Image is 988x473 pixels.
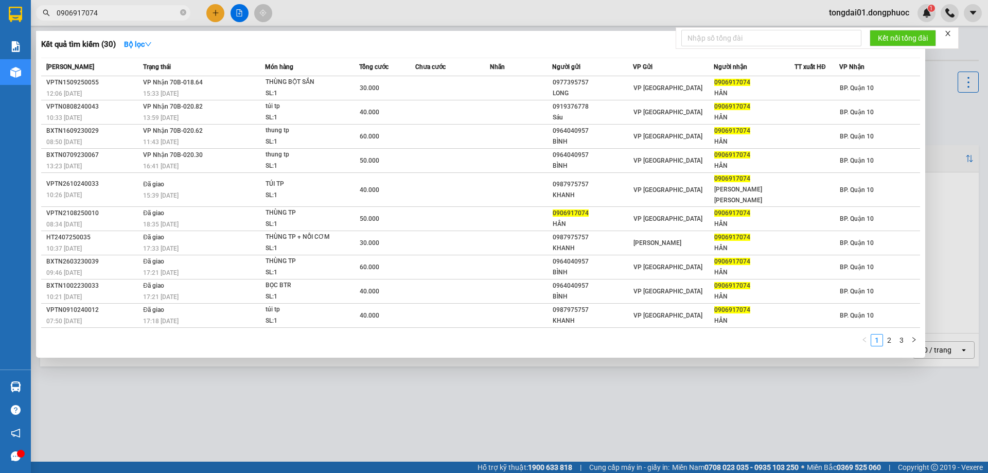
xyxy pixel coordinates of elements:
img: warehouse-icon [10,381,21,392]
span: 0906917074 [714,151,750,159]
div: BXTN1002230033 [46,281,140,291]
div: SL: 1 [266,88,343,99]
div: 0919376778 [553,101,632,112]
span: Người nhận [714,63,747,71]
span: VP [GEOGRAPHIC_DATA] [633,215,702,222]
div: SL: 1 [266,267,343,278]
h3: Kết quả tìm kiếm ( 30 ) [41,39,116,50]
div: túi tp [266,101,343,112]
div: THÙNG TP + NỒI CƠM [266,232,343,243]
span: VP [GEOGRAPHIC_DATA] [633,186,702,194]
span: 0906917074 [714,306,750,313]
span: Đã giao [143,282,164,289]
div: BỌC BTR [266,280,343,291]
span: BP. Quận 10 [840,157,874,164]
span: 60.000 [360,264,379,271]
span: BP. Quận 10 [840,109,874,116]
div: KHANH [553,190,632,201]
div: BÌNH [553,161,632,171]
div: SL: 1 [266,243,343,254]
span: Đã giao [143,258,164,265]
span: VP [GEOGRAPHIC_DATA] [633,312,702,319]
span: 0906917074 [714,103,750,110]
span: close [944,30,951,37]
span: 0906917074 [714,234,750,241]
span: Trạng thái [143,63,171,71]
span: 16:41 [DATE] [143,163,179,170]
li: 3 [895,334,908,346]
span: close-circle [180,8,186,18]
div: THÙNG BỘT SẮN [266,77,343,88]
div: SL: 1 [266,112,343,124]
span: 50.000 [360,215,379,222]
span: BP. Quận 10 [840,312,874,319]
span: Chưa cước [415,63,446,71]
span: 15:33 [DATE] [143,90,179,97]
div: thung tp [266,125,343,136]
span: VP Nhận 70B-020.30 [143,151,203,159]
span: BP. Quận 10 [840,288,874,295]
span: VP [GEOGRAPHIC_DATA] [633,109,702,116]
div: BÌNH [553,267,632,278]
span: close-circle [180,9,186,15]
div: [PERSON_NAME] [PERSON_NAME] [714,184,794,206]
span: 60.000 [360,133,379,140]
div: HÂN [714,161,794,171]
li: Next Page [908,334,920,346]
span: VP [GEOGRAPHIC_DATA] [633,264,702,271]
span: 40.000 [360,288,379,295]
span: 0906917074 [714,209,750,217]
li: 1 [871,334,883,346]
img: logo-vxr [9,7,22,22]
span: 0906917074 [553,209,589,217]
div: HÂN [714,291,794,302]
span: 17:18 [DATE] [143,318,179,325]
span: VP [GEOGRAPHIC_DATA] [633,84,702,92]
span: Đã giao [143,209,164,217]
li: Previous Page [858,334,871,346]
span: 10:33 [DATE] [46,114,82,121]
div: SL: 1 [266,219,343,230]
span: VP [GEOGRAPHIC_DATA] [633,157,702,164]
input: Tìm tên, số ĐT hoặc mã đơn [57,7,178,19]
span: left [861,337,868,343]
div: SL: 1 [266,190,343,201]
span: 13:23 [DATE] [46,163,82,170]
span: [PERSON_NAME] [633,239,681,247]
span: 15:39 [DATE] [143,192,179,199]
div: THÙNG TP [266,256,343,267]
span: 07:50 [DATE] [46,318,82,325]
div: HÂN [714,267,794,278]
span: 0906917074 [714,79,750,86]
span: 0906917074 [714,127,750,134]
span: right [911,337,917,343]
div: HÂN [714,136,794,147]
div: SL: 1 [266,291,343,303]
span: VP [GEOGRAPHIC_DATA] [633,133,702,140]
span: 17:21 [DATE] [143,269,179,276]
a: 3 [896,335,907,346]
span: 40.000 [360,109,379,116]
span: 13:59 [DATE] [143,114,179,121]
div: VPTN1509250055 [46,77,140,88]
input: Nhập số tổng đài [681,30,861,46]
a: 2 [884,335,895,346]
span: Món hàng [265,63,293,71]
div: HÂN [714,88,794,99]
div: VPTN0808240043 [46,101,140,112]
button: Kết nối tổng đài [870,30,936,46]
span: Đã giao [143,234,164,241]
span: VP [GEOGRAPHIC_DATA] [633,288,702,295]
span: 11:43 [DATE] [143,138,179,146]
div: SL: 1 [266,136,343,148]
div: 0964040957 [553,126,632,136]
span: VP Nhận [839,63,864,71]
span: Nhãn [490,63,505,71]
div: HÂN [714,243,794,254]
div: HÂN [714,219,794,230]
button: left [858,334,871,346]
div: BÌNH [553,136,632,147]
span: down [145,41,152,48]
span: 17:33 [DATE] [143,245,179,252]
div: VPTN0910240012 [46,305,140,316]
